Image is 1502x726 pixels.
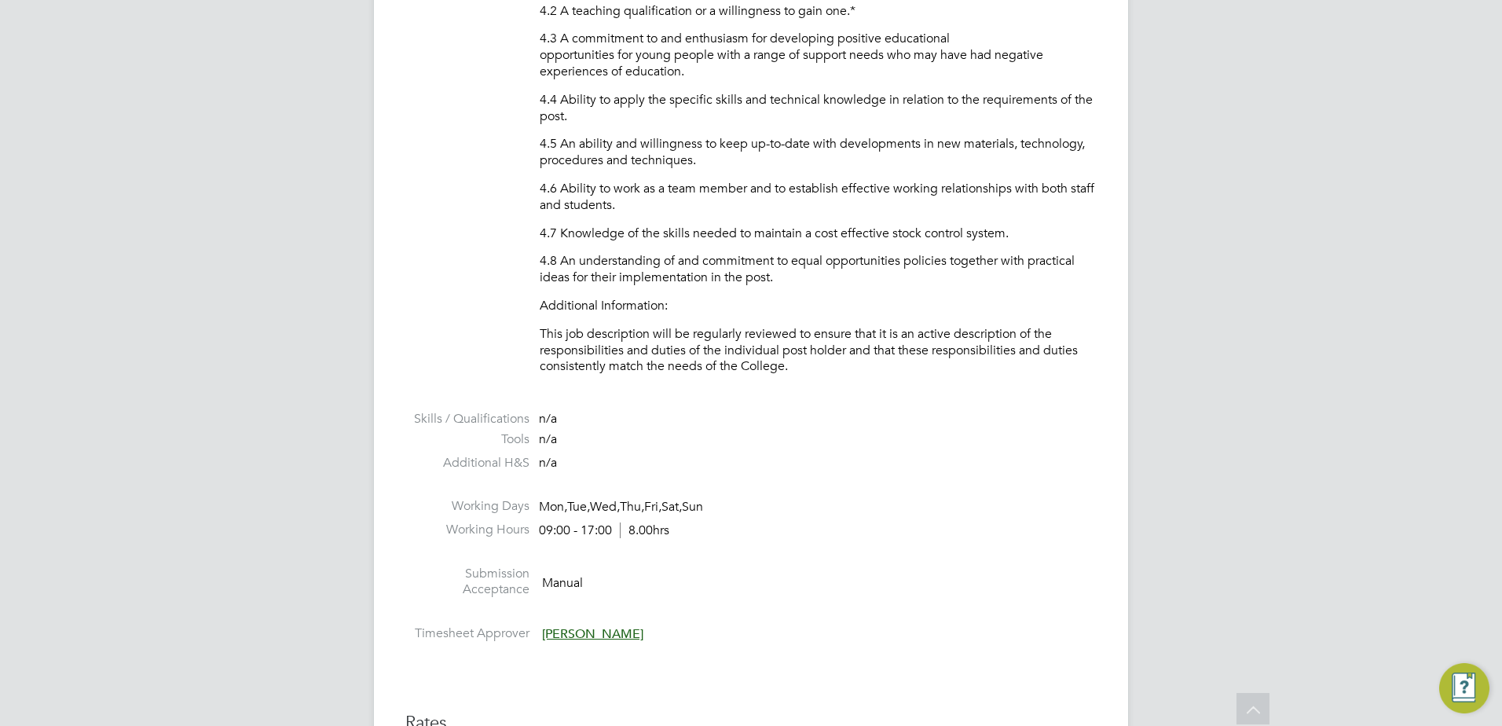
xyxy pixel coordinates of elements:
label: Submission Acceptance [405,566,529,599]
label: Additional H&S [405,455,529,471]
span: Tue, [567,499,590,515]
label: Working Days [405,498,529,515]
span: [PERSON_NAME] [542,626,643,642]
p: This job description will be regularly reviewed to ensure that it is an active description of the... [540,326,1097,375]
span: Sun [682,499,703,515]
span: Thu, [620,499,644,515]
label: Timesheet Approver [405,625,529,642]
span: Manual [542,574,583,590]
span: n/a [539,455,557,471]
p: 4.5 An ability and willingness to keep up-to-date with developments in new materials, technology,... [540,136,1097,169]
span: Fri, [644,499,661,515]
p: 4.3 A commitment to and enthusiasm for developing positive educational opportunities for young pe... [540,31,1097,79]
span: 8.00hrs [620,522,669,538]
span: Sat, [661,499,682,515]
p: 4.8 An understanding of and commitment to equal opportunities policies together with practical id... [540,253,1097,286]
p: 4.6 Ability to work as a team member and to establish effective working relationships with both s... [540,181,1097,214]
span: Mon, [539,499,567,515]
span: n/a [539,431,557,447]
p: 4.4 Ability to apply the specific skills and technical knowledge in relation to the requirements ... [540,92,1097,125]
span: n/a [539,411,557,427]
p: Additional Information: [540,298,1097,314]
label: Tools [405,431,529,448]
span: Wed, [590,499,620,515]
label: Skills / Qualifications [405,411,529,427]
label: Working Hours [405,522,529,538]
p: 4.7 Knowledge of the skills needed to maintain a cost effective stock control system. [540,225,1097,242]
button: Engage Resource Center [1439,663,1489,713]
div: 09:00 - 17:00 [539,522,669,539]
